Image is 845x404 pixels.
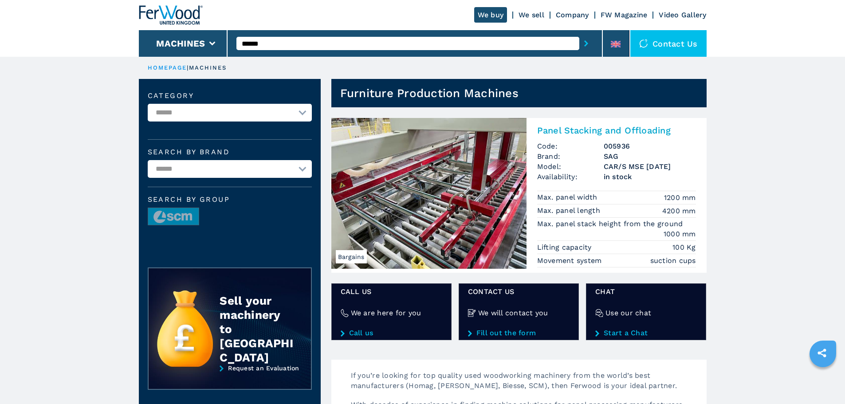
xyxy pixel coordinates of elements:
[664,192,696,203] em: 1200 mm
[468,329,570,337] a: Fill out the form
[341,286,442,297] span: Call us
[664,229,696,239] em: 1000 mm
[156,38,205,49] button: Machines
[519,11,544,19] a: We sell
[537,206,603,216] p: Max. panel length
[148,149,312,156] label: Search by brand
[139,5,203,25] img: Ferwood
[662,206,696,216] em: 4200 mm
[650,255,696,266] em: suction cups
[468,309,476,317] img: We will contact you
[579,33,593,54] button: submit-button
[630,30,707,57] div: Contact us
[187,64,189,71] span: |
[537,192,600,202] p: Max. panel width
[148,64,187,71] a: HOMEPAGE
[351,308,421,318] h4: We are here for you
[537,141,604,151] span: Code:
[807,364,838,397] iframe: Chat
[342,370,707,400] p: If you’re looking for top quality used woodworking machinery from the world’s best manufacturers ...
[639,39,648,48] img: Contact us
[604,151,696,161] h3: SAG
[537,219,685,229] p: Max. panel stack height from the ground
[595,329,697,337] a: Start a Chat
[605,308,651,318] h4: Use our chat
[220,294,293,365] div: Sell your machinery to [GEOGRAPHIC_DATA]
[537,125,696,136] h2: Panel Stacking and Offloading
[604,161,696,172] h3: CAR/S MSE [DATE]
[537,256,604,266] p: Movement system
[474,7,507,23] a: We buy
[537,151,604,161] span: Brand:
[148,92,312,99] label: Category
[659,11,706,19] a: Video Gallery
[331,118,527,269] img: Panel Stacking and Offloading SAG CAR/S MSE 1/30/12
[537,161,604,172] span: Model:
[537,172,604,182] span: Availability:
[595,309,603,317] img: Use our chat
[336,250,367,263] span: Bargains
[331,118,707,273] a: Panel Stacking and Offloading SAG CAR/S MSE 1/30/12BargainsPanel Stacking and OffloadingCode:0059...
[340,86,519,100] h1: Furniture Production Machines
[468,286,570,297] span: CONTACT US
[604,172,696,182] span: in stock
[148,196,312,203] span: Search by group
[595,286,697,297] span: CHAT
[672,242,696,252] em: 100 Kg
[148,208,199,226] img: image
[601,11,648,19] a: FW Magazine
[341,329,442,337] a: Call us
[604,141,696,151] h3: 005936
[537,243,594,252] p: Lifting capacity
[341,309,349,317] img: We are here for you
[148,365,312,396] a: Request an Evaluation
[811,342,833,364] a: sharethis
[478,308,548,318] h4: We will contact you
[189,64,227,72] p: machines
[556,11,589,19] a: Company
